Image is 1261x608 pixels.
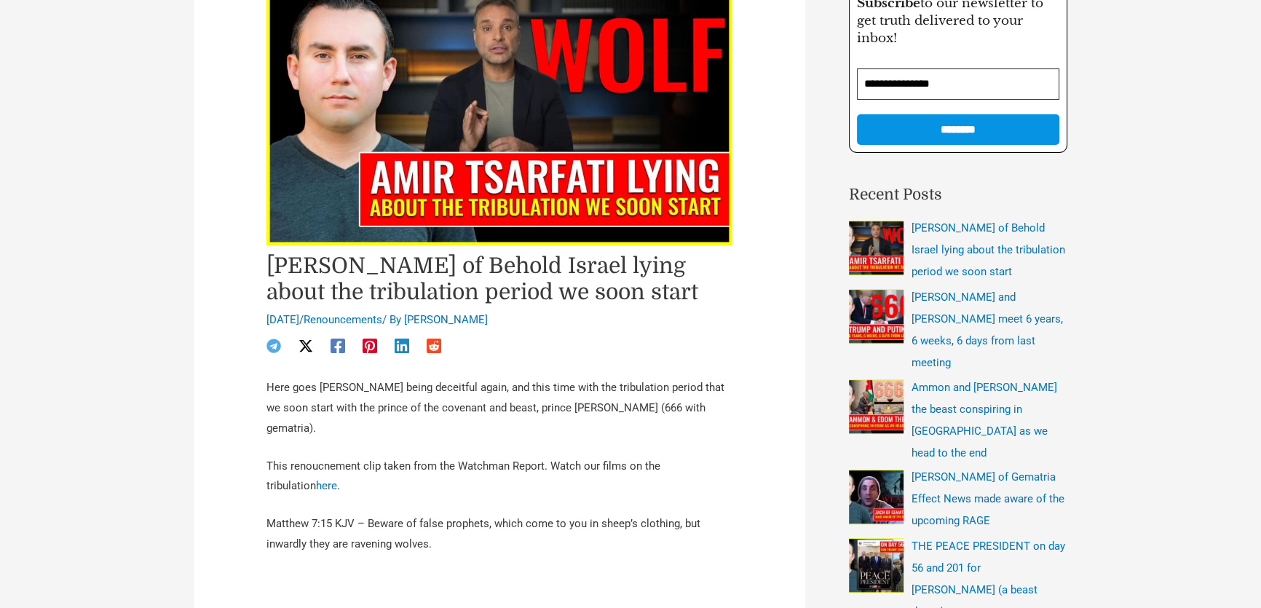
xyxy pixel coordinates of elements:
a: Ammon and [PERSON_NAME] the beast conspiring in [GEOGRAPHIC_DATA] as we head to the end [912,381,1057,459]
a: Twitter / X [299,339,313,353]
a: here [316,479,337,492]
a: [PERSON_NAME] of Behold Israel lying about the tribulation period we soon start [912,221,1065,278]
span: [DATE] [266,313,299,326]
a: Facebook [331,339,345,353]
a: Telegram [266,339,281,353]
h2: Recent Posts [849,183,1067,207]
p: Matthew 7:15 KJV – Beware of false prophets, which come to you in sheep’s clothing, but inwardly ... [266,514,732,555]
a: [PERSON_NAME] of Gematria Effect News made aware of the upcoming RAGE [912,470,1064,527]
p: This renoucnement clip taken from the Watchman Report. Watch our films on the tribulation . [266,457,732,497]
div: / / By [266,312,732,328]
input: Email Address * [857,68,1059,100]
a: Linkedin [395,339,409,353]
a: [PERSON_NAME] and [PERSON_NAME] meet 6 years, 6 weeks, 6 days from last meeting [912,291,1063,369]
a: [PERSON_NAME] [404,313,488,326]
h1: [PERSON_NAME] of Behold Israel lying about the tribulation period we soon start [266,253,732,305]
a: Renouncements [304,313,382,326]
a: Reddit [427,339,441,353]
p: Here goes [PERSON_NAME] being deceitful again, and this time with the tribulation period that we ... [266,378,732,439]
a: Pinterest [363,339,377,353]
